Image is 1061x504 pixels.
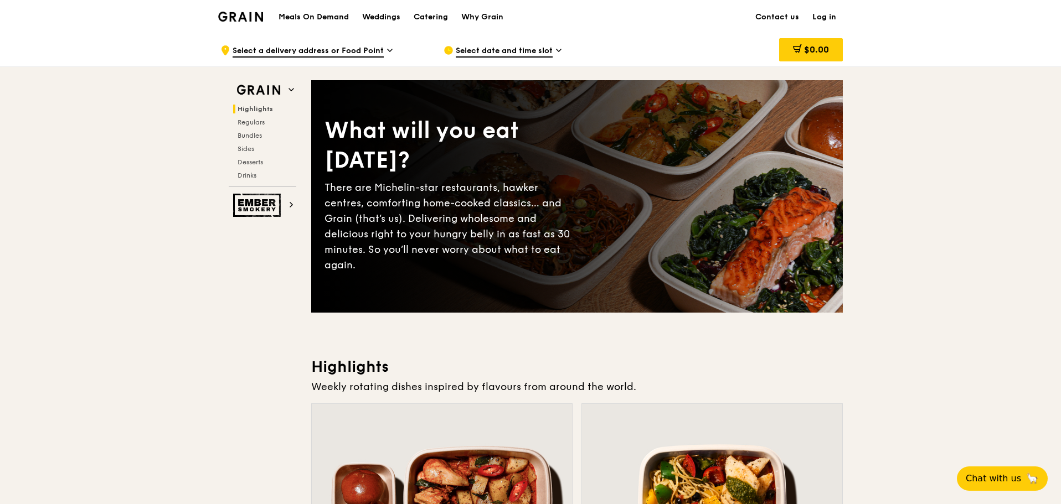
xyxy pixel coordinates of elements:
[238,145,254,153] span: Sides
[279,12,349,23] h1: Meals On Demand
[311,379,843,394] div: Weekly rotating dishes inspired by flavours from around the world.
[407,1,455,34] a: Catering
[1026,472,1039,485] span: 🦙
[362,1,400,34] div: Weddings
[957,466,1048,491] button: Chat with us🦙
[233,80,284,100] img: Grain web logo
[238,132,262,139] span: Bundles
[749,1,806,34] a: Contact us
[238,158,263,166] span: Desserts
[966,472,1021,485] span: Chat with us
[414,1,448,34] div: Catering
[356,1,407,34] a: Weddings
[238,118,265,126] span: Regulars
[806,1,843,34] a: Log in
[461,1,503,34] div: Why Grain
[456,45,553,58] span: Select date and time slot
[238,172,256,179] span: Drinks
[804,44,829,55] span: $0.00
[455,1,510,34] a: Why Grain
[218,12,263,22] img: Grain
[325,116,577,175] div: What will you eat [DATE]?
[311,357,843,377] h3: Highlights
[238,105,273,113] span: Highlights
[233,45,384,58] span: Select a delivery address or Food Point
[325,180,577,273] div: There are Michelin-star restaurants, hawker centres, comforting home-cooked classics… and Grain (...
[233,194,284,217] img: Ember Smokery web logo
